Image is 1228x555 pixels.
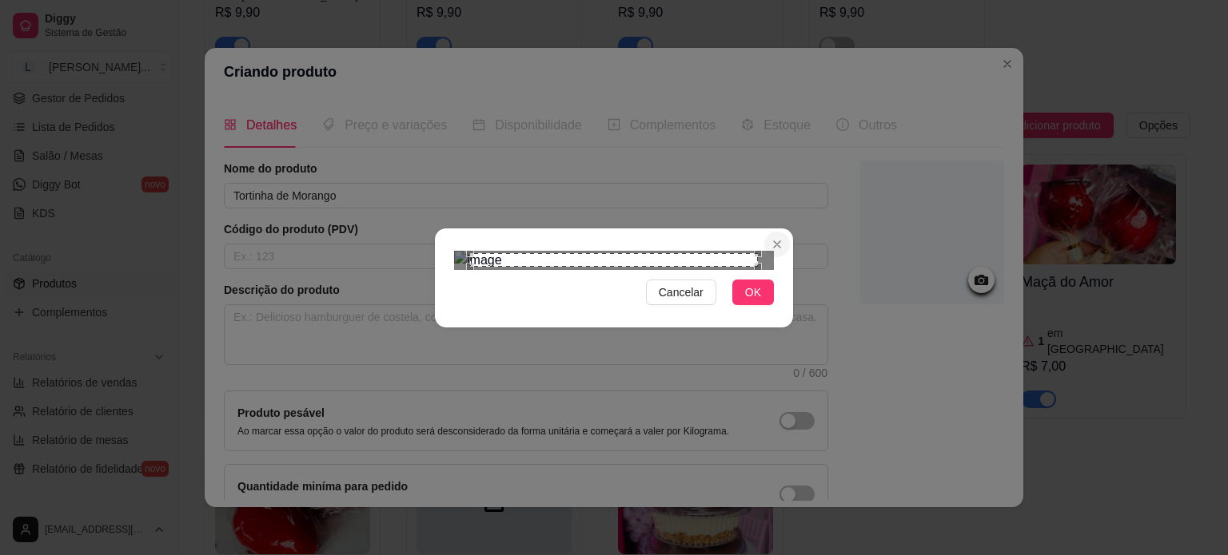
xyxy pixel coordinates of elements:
button: OK [732,279,774,305]
img: image [454,251,774,270]
button: Cancelar [646,279,716,305]
span: OK [745,283,761,301]
div: Use the arrow keys to move the crop selection area [470,253,758,266]
button: Close [764,232,790,257]
span: Cancelar [659,283,704,301]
